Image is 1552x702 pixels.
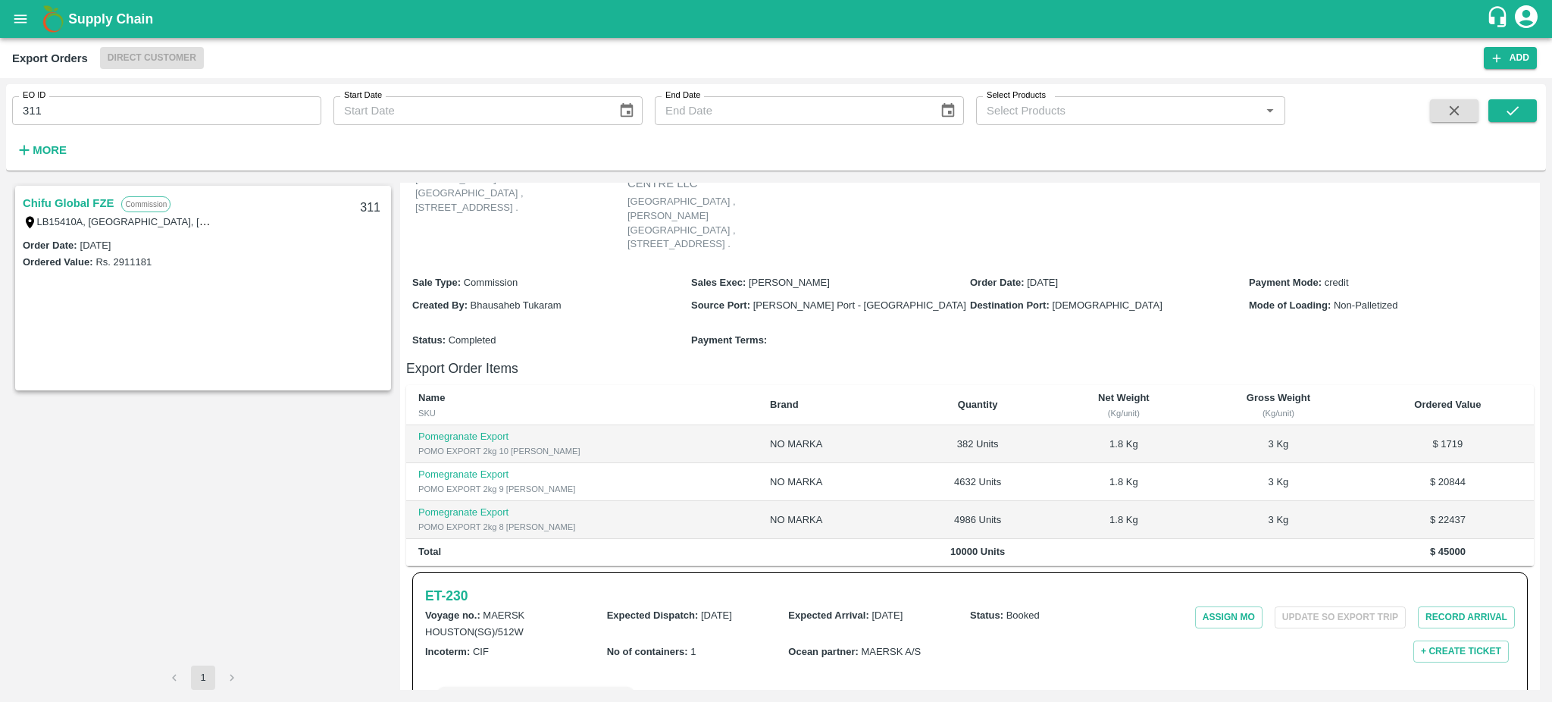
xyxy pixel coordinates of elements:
[425,610,480,621] b: Voyage no. :
[690,646,696,657] span: 1
[1362,501,1534,539] td: $ 22437
[1027,277,1058,288] span: [DATE]
[12,49,88,68] div: Export Orders
[758,501,903,539] td: NO MARKA
[612,96,641,125] button: Choose date
[1053,501,1195,539] td: 1.8 Kg
[749,277,830,288] span: [PERSON_NAME]
[903,501,1053,539] td: 4986 Units
[1486,5,1513,33] div: customer-support
[950,546,1005,557] b: 10000 Units
[425,585,468,606] h6: ET- 230
[464,277,518,288] span: Commission
[1006,610,1040,621] span: Booked
[1195,606,1263,628] button: Assign MO
[1414,399,1481,410] b: Ordered Value
[981,101,1256,121] input: Select Products
[1065,406,1183,420] div: (Kg/unit)
[68,8,1486,30] a: Supply Chain
[701,610,732,621] span: [DATE]
[934,96,962,125] button: Choose date
[1260,101,1280,121] button: Open
[344,89,382,102] label: Start Date
[871,610,903,621] span: [DATE]
[425,585,468,606] a: ET-230
[418,444,746,458] div: POMO EXPORT 2kg 10 [PERSON_NAME]
[861,646,921,657] span: MAERSK A/S
[418,520,746,534] div: POMO EXPORT 2kg 8 [PERSON_NAME]
[1334,299,1398,311] span: Non-Palletized
[1195,463,1362,501] td: 3 Kg
[970,610,1003,621] b: Status :
[1430,546,1466,557] b: $ 45000
[1052,299,1162,311] span: [DEMOGRAPHIC_DATA]
[958,399,998,410] b: Quantity
[23,240,77,251] label: Order Date :
[333,96,606,125] input: Start Date
[655,96,928,125] input: End Date
[1098,392,1150,403] b: Net Weight
[903,425,1053,463] td: 382 Units
[425,646,470,657] b: Incoterm :
[607,610,699,621] b: Expected Dispatch :
[38,4,68,34] img: logo
[418,392,445,403] b: Name
[1195,501,1362,539] td: 3 Kg
[1513,3,1540,35] div: account of current user
[95,256,152,268] label: Rs. 2911181
[665,89,700,102] label: End Date
[351,190,390,226] div: 311
[903,463,1053,501] td: 4632 Units
[1207,406,1350,420] div: (Kg/unit)
[418,546,441,557] b: Total
[33,144,67,156] strong: More
[1418,606,1515,628] button: Record Arrival
[607,646,688,657] b: No of containers :
[691,277,746,288] b: Sales Exec :
[1249,299,1331,311] b: Mode of Loading :
[1247,392,1310,403] b: Gross Weight
[160,666,246,690] nav: pagination navigation
[691,334,767,346] b: Payment Terms :
[80,240,111,251] label: [DATE]
[121,196,171,212] p: Commission
[1195,425,1362,463] td: 3 Kg
[191,666,215,690] button: page 1
[758,463,903,501] td: NO MARKA
[970,299,1050,311] b: Destination Port :
[627,195,809,251] p: [GEOGRAPHIC_DATA] , [PERSON_NAME] [GEOGRAPHIC_DATA] , [STREET_ADDRESS] .
[12,137,70,163] button: More
[68,11,153,27] b: Supply Chain
[473,646,489,657] span: CIF
[1053,463,1195,501] td: 1.8 Kg
[471,299,562,311] span: Bhausaheb Tukaram
[987,89,1046,102] label: Select Products
[415,158,597,215] p: [GEOGRAPHIC_DATA] , [PERSON_NAME] [GEOGRAPHIC_DATA] , [STREET_ADDRESS] .
[37,215,515,227] label: LB15410A, [GEOGRAPHIC_DATA], [GEOGRAPHIC_DATA], [GEOGRAPHIC_DATA], [GEOGRAPHIC_DATA]
[1053,425,1195,463] td: 1.8 Kg
[691,299,750,311] b: Source Port :
[418,482,746,496] div: POMO EXPORT 2kg 9 [PERSON_NAME]
[412,299,468,311] b: Created By :
[753,299,966,311] span: [PERSON_NAME] Port - [GEOGRAPHIC_DATA]
[970,277,1025,288] b: Order Date :
[1413,641,1509,663] button: + Create Ticket
[412,277,461,288] b: Sale Type :
[449,334,496,346] span: Completed
[1249,277,1322,288] b: Payment Mode :
[406,358,1534,379] h6: Export Order Items
[3,2,38,36] button: open drawer
[1362,425,1534,463] td: $ 1719
[23,89,45,102] label: EO ID
[758,425,903,463] td: NO MARKA
[788,610,868,621] b: Expected Arrival :
[1325,277,1349,288] span: credit
[418,430,746,444] p: Pomegranate Export
[770,399,799,410] b: Brand
[1362,463,1534,501] td: $ 20844
[23,193,114,213] a: Chifu Global FZE
[418,506,746,520] p: Pomegranate Export
[23,256,92,268] label: Ordered Value:
[418,468,746,482] p: Pomegranate Export
[412,334,446,346] b: Status :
